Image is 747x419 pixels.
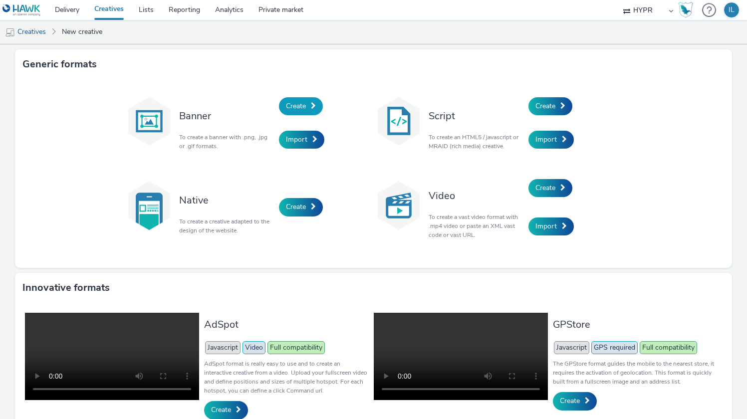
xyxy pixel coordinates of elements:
[279,131,324,149] a: Import
[591,341,638,354] span: GPS required
[535,135,557,144] span: Import
[528,179,572,197] a: Create
[429,189,523,203] h3: Video
[553,318,717,331] h3: GPStore
[179,217,274,235] p: To create a creative adapted to the design of the website.
[640,341,697,354] span: Full compatibility
[374,181,424,230] img: video.svg
[57,20,107,44] a: New creative
[22,280,110,295] h3: Innovative formats
[204,359,368,395] p: AdSpot format is really easy to use and to create an interactive creative from a video. Upload yo...
[553,392,597,410] a: Create
[429,212,523,239] p: To create a vast video format with .mp4 video or paste an XML vast code or vast URL.
[211,405,231,415] span: Create
[279,198,323,216] a: Create
[429,133,523,151] p: To create an HTML5 / javascript or MRAID (rich media) creative.
[124,181,174,230] img: native.svg
[2,4,41,16] img: undefined Logo
[267,341,325,354] span: Full compatibility
[286,101,306,111] span: Create
[678,2,693,18] img: Hawk Academy
[286,135,307,144] span: Import
[553,359,717,386] p: The GPStore format guides the mobile to the nearest store, it requires the activation of geolocat...
[205,341,241,354] span: Javascript
[560,396,580,406] span: Create
[179,109,274,123] h3: Banner
[429,109,523,123] h3: Script
[374,96,424,146] img: code.svg
[204,401,248,419] a: Create
[22,57,97,72] h3: Generic formats
[528,97,572,115] a: Create
[535,221,557,231] span: Import
[243,341,265,354] span: Video
[5,27,15,37] img: mobile
[528,217,574,235] a: Import
[678,2,697,18] a: Hawk Academy
[554,341,589,354] span: Javascript
[528,131,574,149] a: Import
[179,133,274,151] p: To create a banner with .png, .jpg or .gif formats.
[535,183,555,193] span: Create
[286,202,306,211] span: Create
[535,101,555,111] span: Create
[204,318,368,331] h3: AdSpot
[124,96,174,146] img: banner.svg
[729,2,735,17] div: IL
[179,194,274,207] h3: Native
[279,97,323,115] a: Create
